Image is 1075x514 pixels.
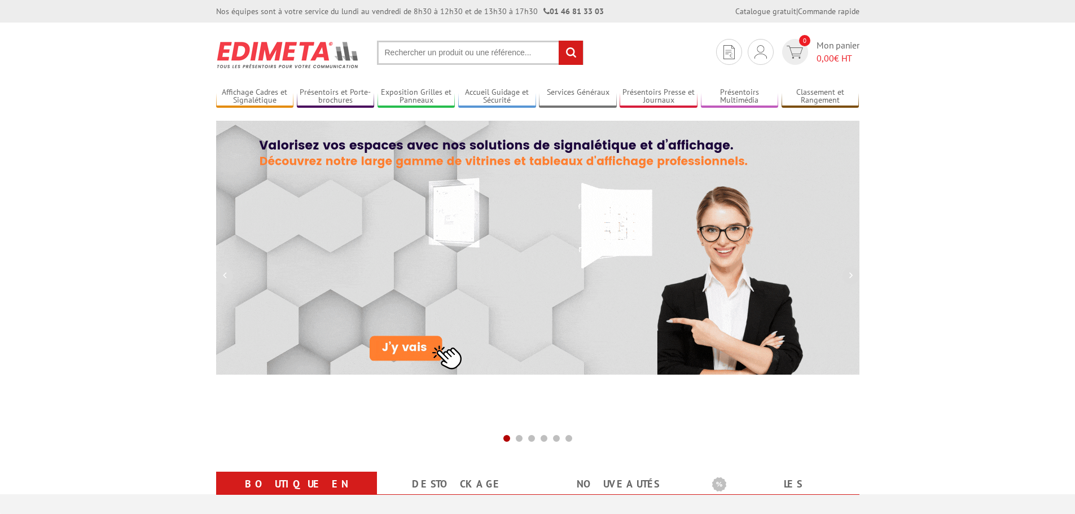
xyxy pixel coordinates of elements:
[701,87,779,106] a: Présentoirs Multimédia
[216,6,604,17] div: Nos équipes sont à votre service du lundi au vendredi de 8h30 à 12h30 et de 13h30 à 17h30
[817,52,859,65] span: € HT
[620,87,697,106] a: Présentoirs Presse et Journaux
[551,474,685,494] a: nouveautés
[377,41,583,65] input: Rechercher un produit ou une référence...
[799,35,810,46] span: 0
[817,39,859,65] span: Mon panier
[723,45,735,59] img: devis rapide
[735,6,796,16] a: Catalogue gratuit
[817,52,834,64] span: 0,00
[754,45,767,59] img: devis rapide
[458,87,536,106] a: Accueil Guidage et Sécurité
[297,87,375,106] a: Présentoirs et Porte-brochures
[712,474,853,497] b: Les promotions
[779,39,859,65] a: devis rapide 0 Mon panier 0,00€ HT
[390,474,524,494] a: Destockage
[216,34,360,76] img: Présentoir, panneau, stand - Edimeta - PLV, affichage, mobilier bureau, entreprise
[559,41,583,65] input: rechercher
[798,6,859,16] a: Commande rapide
[787,46,803,59] img: devis rapide
[539,87,617,106] a: Services Généraux
[543,6,604,16] strong: 01 46 81 33 03
[782,87,859,106] a: Classement et Rangement
[378,87,455,106] a: Exposition Grilles et Panneaux
[216,87,294,106] a: Affichage Cadres et Signalétique
[735,6,859,17] div: |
